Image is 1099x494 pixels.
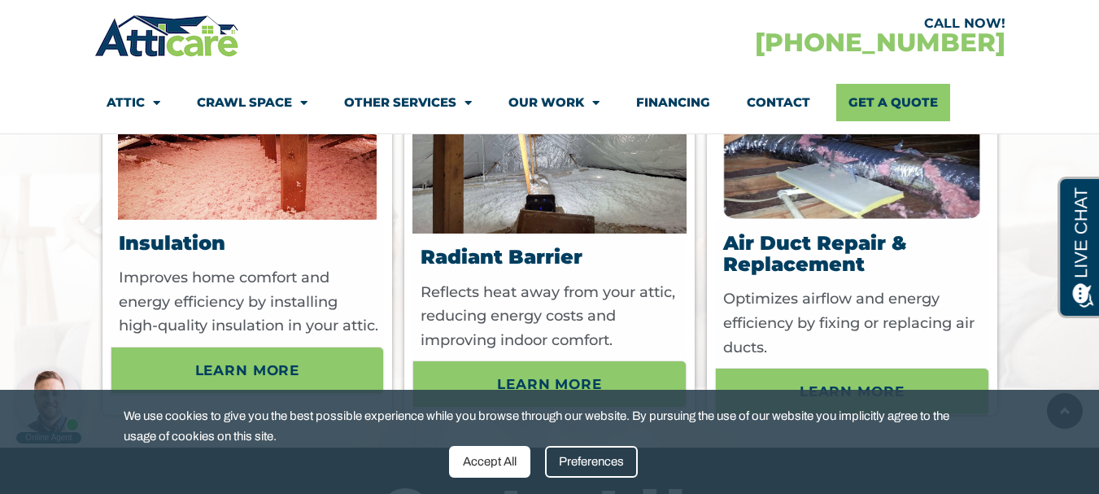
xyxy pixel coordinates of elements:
[119,233,381,254] h3: Insulation
[344,84,472,121] a: Other Services
[715,368,989,415] a: Learn More
[421,281,683,353] p: Reflects heat away from your attic, reducing energy costs and improving indoor comfort.
[119,266,381,339] p: Improves home comfort and energy efficiency by installing high-quality insulation in your attic.
[747,84,810,121] a: Contact
[800,378,905,405] span: Learn More
[107,84,160,121] a: Attic
[421,247,683,268] h3: Radiant Barrier
[497,370,602,398] span: Learn More
[723,233,985,276] h3: Air Duct Repair & Replacement
[124,406,964,446] span: We use cookies to give you the best possible experience while you browse through our website. By ...
[40,13,131,33] span: Opens a chat window
[449,446,530,478] div: Accept All
[836,84,950,121] a: Get A Quote
[8,323,268,445] iframe: Chat Invitation
[550,17,1005,30] div: CALL NOW!
[508,84,600,121] a: Our Work
[197,84,307,121] a: Crawl Space
[412,361,687,408] a: Learn More
[636,84,710,121] a: Financing
[107,84,993,121] nav: Menu
[723,287,985,360] p: Optimizes airflow and energy efficiency by fixing or replacing air ducts.
[545,446,638,478] div: Preferences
